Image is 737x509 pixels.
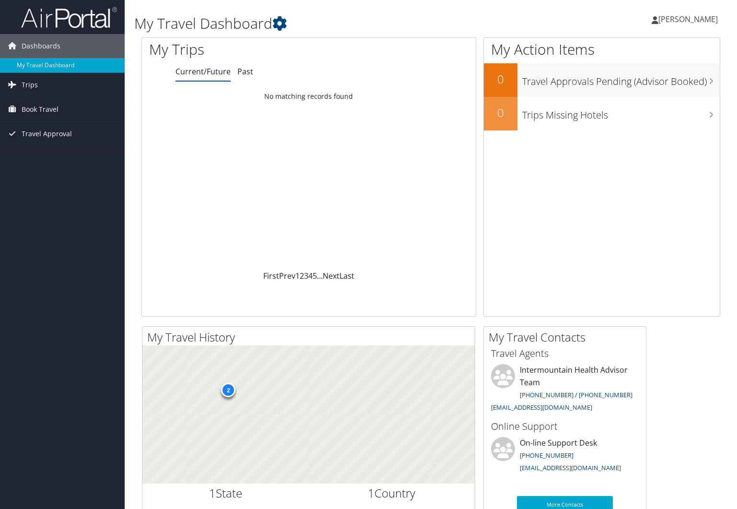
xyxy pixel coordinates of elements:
h1: My Trips [149,39,329,59]
h1: My Action Items [484,39,720,59]
h2: 0 [484,105,517,121]
h3: Online Support [491,420,639,433]
a: 1 [295,271,300,281]
a: [PERSON_NAME] [652,5,727,34]
a: Current/Future [175,66,231,77]
a: 2 [300,271,304,281]
a: 0Travel Approvals Pending (Advisor Booked) [484,63,720,97]
a: [PHONE_NUMBER] [520,451,573,460]
li: Intermountain Health Advisor Team [486,364,643,415]
span: [PERSON_NAME] [658,14,718,24]
h3: Travel Agents [491,347,639,360]
h2: My Travel History [147,329,475,345]
h1: My Travel Dashboard [134,13,530,34]
a: [EMAIL_ADDRESS][DOMAIN_NAME] [520,463,621,472]
a: First [263,271,279,281]
td: No matching records found [142,88,476,105]
li: On-line Support Desk [486,437,643,476]
span: 1 [209,485,216,501]
h2: My Travel Contacts [489,329,646,345]
span: Trips [22,73,38,97]
a: [EMAIL_ADDRESS][DOMAIN_NAME] [491,403,592,412]
a: Last [339,271,354,281]
span: Dashboards [22,34,60,58]
a: 0Trips Missing Hotels [484,97,720,130]
span: … [317,271,323,281]
a: 3 [304,271,308,281]
span: 1 [368,485,374,501]
img: airportal-logo.png [21,6,117,29]
h3: Travel Approvals Pending (Advisor Booked) [522,70,720,88]
a: 5 [313,271,317,281]
a: Next [323,271,339,281]
a: Past [237,66,253,77]
h2: 0 [484,71,517,87]
h2: Country [316,485,468,501]
a: 4 [308,271,313,281]
h2: State [150,485,302,501]
span: Travel Approval [22,122,72,146]
a: Prev [279,271,295,281]
h3: Trips Missing Hotels [522,104,720,122]
div: 2 [221,383,235,397]
a: [PHONE_NUMBER] / [PHONE_NUMBER] [520,391,632,399]
span: Book Travel [22,97,58,121]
